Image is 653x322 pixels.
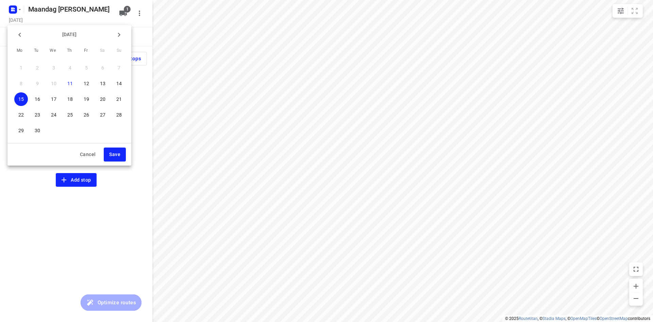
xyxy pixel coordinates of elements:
button: 26 [80,108,93,122]
button: 15 [14,92,28,106]
button: Save [104,148,126,162]
p: 1 [20,64,22,71]
span: Su [113,47,125,54]
p: 15 [18,96,24,103]
button: 14 [112,77,126,90]
p: 22 [18,111,24,118]
span: Sa [96,47,108,54]
span: Mo [14,47,26,54]
p: [DATE] [27,31,112,38]
button: 6 [96,61,110,75]
button: 20 [96,92,110,106]
button: 23 [31,108,44,122]
p: 21 [116,96,122,103]
button: 4 [63,61,77,75]
p: 13 [100,80,105,87]
span: Fr [80,47,92,54]
span: Cancel [80,150,96,159]
p: 14 [116,80,122,87]
button: 5 [80,61,93,75]
span: We [47,47,59,54]
button: 21 [112,92,126,106]
p: 11 [67,80,73,87]
p: 12 [84,80,89,87]
p: 5 [85,64,88,71]
button: 24 [47,108,61,122]
button: 30 [31,124,44,137]
p: 4 [69,64,71,71]
p: 2 [36,64,39,71]
button: 18 [63,92,77,106]
p: 30 [35,127,40,134]
p: 18 [67,96,73,103]
p: 20 [100,96,105,103]
p: 3 [52,64,55,71]
button: 9 [31,77,44,90]
p: 27 [100,111,105,118]
p: 24 [51,111,56,118]
button: 19 [80,92,93,106]
button: Cancel [74,148,101,162]
p: 25 [67,111,73,118]
span: Save [109,150,120,159]
p: 17 [51,96,56,103]
button: 22 [14,108,28,122]
span: Tu [30,47,43,54]
button: 16 [31,92,44,106]
p: 10 [51,80,56,87]
button: 29 [14,124,28,137]
p: 19 [84,96,89,103]
button: 8 [14,77,28,90]
p: 23 [35,111,40,118]
p: 6 [101,64,104,71]
button: 12 [80,77,93,90]
button: 27 [96,108,110,122]
button: 13 [96,77,110,90]
p: 7 [118,64,120,71]
button: 25 [63,108,77,122]
p: 29 [18,127,24,134]
button: 7 [112,61,126,75]
p: 9 [36,80,39,87]
p: 8 [20,80,22,87]
p: 16 [35,96,40,103]
button: 17 [47,92,61,106]
button: 28 [112,108,126,122]
button: 3 [47,61,61,75]
button: 11 [63,77,77,90]
p: 26 [84,111,89,118]
button: 1 [14,61,28,75]
span: Th [63,47,76,54]
p: 28 [116,111,122,118]
button: 2 [31,61,44,75]
button: 10 [47,77,61,90]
